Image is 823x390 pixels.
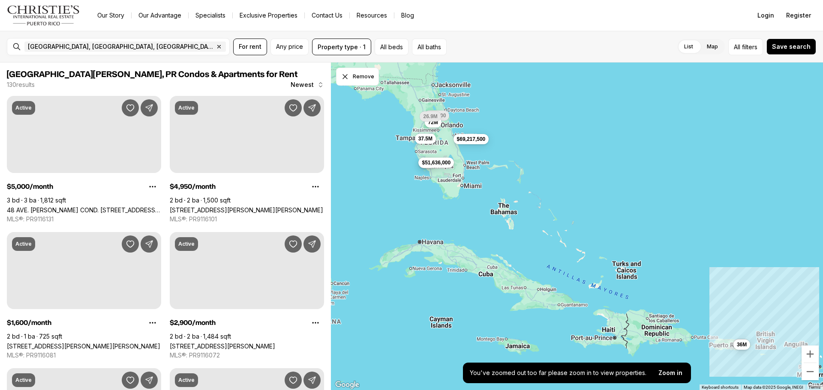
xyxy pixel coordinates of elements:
[291,81,314,88] span: Newest
[734,42,740,51] span: All
[418,158,454,168] button: $51,636,000
[454,134,489,144] button: $69,217,500
[122,235,139,253] button: Save Property: 210 JOSE OLIVER ST #701
[303,235,321,253] button: Share Property
[700,39,725,54] label: Map
[178,104,195,111] p: Active
[423,113,437,120] span: 26.9M
[122,99,139,116] button: Save Property: 48 AVE. LUIS MUÑOZ RIVERA COND. AQUABLUE #2604
[424,110,449,121] button: $48,000
[144,314,161,331] button: Property options
[141,235,158,253] button: Share Property
[786,12,811,19] span: Register
[336,68,379,86] button: Dismiss drawing
[239,43,261,50] span: For rent
[233,39,267,55] button: For rent
[132,9,188,21] a: Our Advantage
[305,9,349,21] button: Contact Us
[757,12,774,19] span: Login
[350,9,394,21] a: Resources
[7,206,161,214] a: 48 AVE. LUIS MUÑOZ RIVERA COND. AQUABLUE #2604, SAN JUAN PR, 00918
[28,43,214,50] span: [GEOGRAPHIC_DATA], [GEOGRAPHIC_DATA], [GEOGRAPHIC_DATA]
[394,9,421,21] a: Blog
[428,119,438,126] span: 72M
[178,241,195,247] p: Active
[781,7,816,24] button: Register
[15,377,32,384] p: Active
[7,70,297,79] span: [GEOGRAPHIC_DATA][PERSON_NAME], PR Condos & Apartments for Rent
[420,111,441,122] button: 26.9M
[285,235,302,253] button: Save Property: 111 BARCELONA ST #1002
[307,178,324,195] button: Property options
[742,42,757,51] span: filters
[677,39,700,54] label: List
[90,9,131,21] a: Our Story
[658,369,682,376] p: Zoom in
[144,178,161,195] button: Property options
[233,9,304,21] a: Exclusive Properties
[425,117,442,128] button: 72M
[285,99,302,116] button: Save Property: 305 VILLAMIL #1712
[772,43,811,50] span: Save search
[766,39,816,55] button: Save search
[728,39,763,55] button: Allfilters
[122,372,139,389] button: Save Property: - JOSE FERRER & FERRER #1720
[285,372,302,389] button: Save Property: A COLLEGE PARK #1701
[470,369,646,376] p: You've zoomed out too far please zoom in to view properties.
[752,7,779,24] button: Login
[285,76,329,93] button: Newest
[178,377,195,384] p: Active
[457,136,486,143] span: $69,217,500
[375,39,408,55] button: All beds
[15,104,32,111] p: Active
[7,5,80,26] img: logo
[7,81,35,88] p: 130 results
[189,9,232,21] a: Specialists
[653,364,688,381] button: Zoom in
[7,342,160,350] a: 210 JOSE OLIVER ST #701, SAN JUAN PR, 00918
[422,159,451,166] span: $51,636,000
[412,39,447,55] button: All baths
[170,342,275,350] a: 111 BARCELONA ST #1002, SAN JUAN PR, 00907
[270,39,309,55] button: Any price
[141,99,158,116] button: Share Property
[15,241,32,247] p: Active
[312,39,371,55] button: Property type · 1
[303,372,321,389] button: Share Property
[415,134,436,144] button: 37.5M
[170,206,323,214] a: 305 VILLAMIL #1712, SAN JUAN PR, 00907
[307,314,324,331] button: Property options
[276,43,303,50] span: Any price
[141,372,158,389] button: Share Property
[303,99,321,116] button: Share Property
[418,135,433,142] span: 37.5M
